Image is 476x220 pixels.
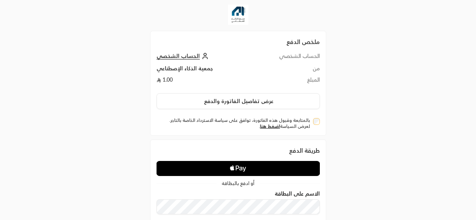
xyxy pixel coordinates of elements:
td: 1.00 [157,76,251,87]
img: Company Logo [228,5,248,25]
a: الحساب الشخصي [157,53,210,59]
label: الاسم على البطاقة [275,191,320,197]
h2: ملخص الدفع [157,37,320,46]
td: الحساب الشخصي [251,52,320,65]
button: عرض تفاصيل الفاتورة والدفع [157,93,320,109]
td: من [251,65,320,76]
span: أو ادفع بالبطاقة [222,181,254,186]
a: اضغط هنا [260,123,280,129]
td: المبلغ [251,76,320,87]
td: جمعية الذكاء الإصطناعي [157,65,251,76]
span: الحساب الشخصي [157,53,200,59]
label: بالمتابعة وقبول هذه الفاتورة، توافق على سياسة الاسترداد الخاصة بالتاجر. لعرض السياسة . [160,117,310,129]
div: طريقة الدفع [157,146,320,155]
div: الاسم على البطاقة [157,191,320,214]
